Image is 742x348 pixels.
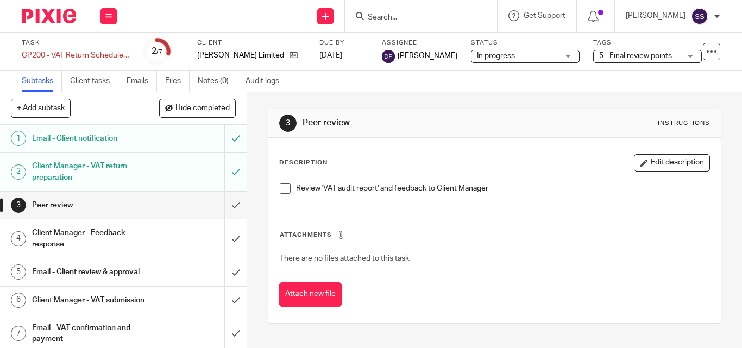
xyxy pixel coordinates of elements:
h1: Email - VAT confirmation and payment [32,320,153,347]
span: Hide completed [175,104,230,113]
div: Mark as done [224,287,247,314]
p: Description [279,159,328,167]
a: Emails [127,71,157,92]
label: Client [197,39,306,47]
label: Due by [319,39,368,47]
div: 1 [11,131,26,146]
h1: Client Manager - VAT return preparation [32,158,153,186]
a: Subtasks [22,71,62,92]
button: + Add subtask [11,99,71,117]
div: 2 [11,164,26,180]
div: Mark as to do [224,153,247,191]
img: Daniel Plumb [382,50,395,63]
label: Assignee [382,39,457,47]
h1: Email - Client review & approval [32,264,153,280]
div: Mark as done [224,192,247,219]
p: Review 'VAT audit report' and feedback to Client Manager [296,183,709,194]
span: [DATE] [319,52,342,59]
h1: Peer review [303,117,518,129]
h1: Client Manager - VAT submission [32,292,153,308]
a: Files [165,71,190,92]
div: Mark as done [224,258,247,286]
span: In progress [477,52,515,60]
small: /7 [156,49,162,55]
div: Mark as to do [224,125,247,152]
a: Audit logs [246,71,287,92]
div: CP200 - VAT Return Schedule 1- Jan/Apr/Jul/Oct [22,50,130,61]
div: Mark as done [224,219,247,258]
label: Tags [593,39,702,47]
h1: Peer review [32,197,153,213]
button: Hide completed [159,99,236,117]
input: Search [367,13,464,23]
button: Attach new file [279,282,342,307]
div: 6 [11,293,26,308]
p: [PERSON_NAME] Limited [197,50,284,61]
button: Edit description [634,154,710,172]
span: Get Support [524,12,565,20]
div: 5 [11,264,26,280]
span: Attachments [280,232,332,238]
p: [PERSON_NAME] [626,10,686,21]
div: Instructions [658,119,710,128]
a: Client tasks [70,71,118,92]
div: 3 [279,115,297,132]
i: Open client page [290,51,298,59]
h1: Client Manager - Feedback response [32,225,153,252]
img: svg%3E [691,8,708,25]
img: Pixie [22,9,76,23]
span: 5 - Final review points [599,52,672,60]
label: Status [471,39,580,47]
div: 3 [11,198,26,213]
a: Notes (0) [198,71,237,92]
label: Task [22,39,130,47]
div: 2 [152,45,162,58]
h1: Email - Client notification [32,130,153,147]
div: 4 [11,231,26,246]
div: 7 [11,326,26,341]
span: [PERSON_NAME] [398,50,457,61]
span: There are no files attached to this task. [280,255,411,262]
span: Edel Assanti Limited [197,50,284,61]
